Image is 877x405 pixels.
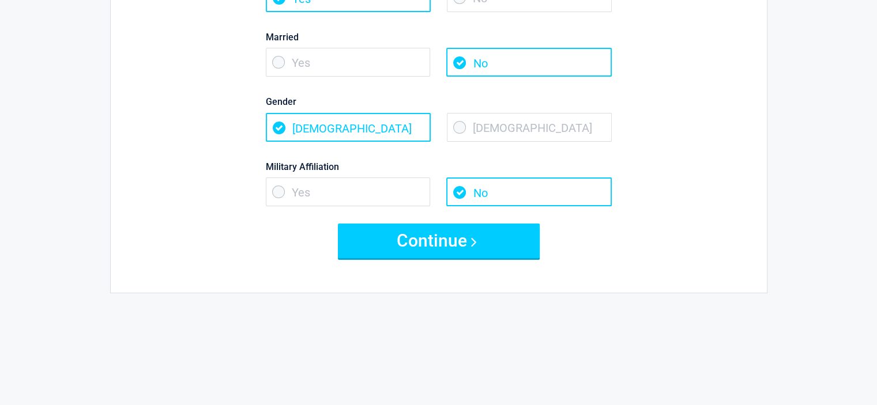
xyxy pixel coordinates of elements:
span: Yes [266,48,431,77]
label: Military Affiliation [266,159,612,175]
span: No [446,177,611,206]
span: Yes [266,177,431,206]
label: Gender [266,94,612,109]
span: No [446,48,611,77]
span: [DEMOGRAPHIC_DATA] [447,113,612,142]
span: [DEMOGRAPHIC_DATA] [266,113,431,142]
button: Continue [338,224,540,258]
label: Married [266,29,612,45]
